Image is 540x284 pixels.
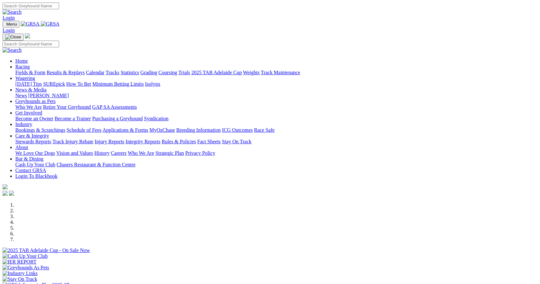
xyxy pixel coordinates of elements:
[21,21,40,27] img: GRSA
[15,70,45,75] a: Fields & Form
[185,150,215,156] a: Privacy Policy
[92,116,143,121] a: Purchasing a Greyhound
[15,64,30,69] a: Racing
[222,139,251,144] a: Stay On Track
[94,150,110,156] a: History
[15,156,43,162] a: Bar & Dining
[3,248,90,253] img: 2025 TAB Adelaide Cup - On Sale Now
[15,133,49,138] a: Care & Integrity
[15,87,47,92] a: News & Media
[3,191,8,196] img: facebook.svg
[86,70,104,75] a: Calendar
[144,116,168,121] a: Syndication
[15,139,51,144] a: Stewards Reports
[149,127,175,133] a: MyOzChase
[191,70,242,75] a: 2025 TAB Adelaide Cup
[43,104,91,110] a: Retire Your Greyhound
[47,70,85,75] a: Results & Replays
[176,127,221,133] a: Breeding Information
[106,70,119,75] a: Tracks
[41,21,60,27] img: GRSA
[162,139,196,144] a: Rules & Policies
[3,184,8,189] img: logo-grsa-white.png
[3,265,49,271] img: Greyhounds As Pets
[3,3,59,9] input: Search
[9,191,14,196] img: twitter.svg
[3,47,22,53] img: Search
[3,253,48,259] img: Cash Up Your Club
[3,259,36,265] img: IER REPORT
[261,70,300,75] a: Track Maintenance
[5,35,21,40] img: Close
[3,15,15,20] a: Login
[15,162,537,168] div: Bar & Dining
[15,81,42,87] a: [DATE] Tips
[3,271,38,276] img: Industry Links
[15,145,28,150] a: About
[3,21,19,28] button: Toggle navigation
[15,173,57,179] a: Login To Blackbook
[66,81,91,87] a: How To Bet
[3,28,15,33] a: Login
[103,127,148,133] a: Applications & Forms
[56,150,93,156] a: Vision and Values
[15,122,32,127] a: Industry
[95,139,124,144] a: Injury Reports
[15,58,28,64] a: Home
[92,81,144,87] a: Minimum Betting Limits
[15,116,53,121] a: Become an Owner
[15,150,55,156] a: We Love Our Dogs
[145,81,160,87] a: Isolynx
[15,75,35,81] a: Wagering
[15,162,55,167] a: Cash Up Your Club
[254,127,274,133] a: Race Safe
[158,70,177,75] a: Coursing
[15,127,65,133] a: Bookings & Scratchings
[57,162,135,167] a: Chasers Restaurant & Function Centre
[3,41,59,47] input: Search
[3,276,37,282] img: Stay On Track
[197,139,221,144] a: Fact Sheets
[15,150,537,156] div: About
[128,150,154,156] a: Who We Are
[243,70,260,75] a: Weights
[6,22,17,27] span: Menu
[15,127,537,133] div: Industry
[121,70,139,75] a: Statistics
[28,93,69,98] a: [PERSON_NAME]
[25,33,30,38] img: logo-grsa-white.png
[15,81,537,87] div: Wagering
[15,93,27,98] a: News
[66,127,101,133] a: Schedule of Fees
[15,168,46,173] a: Contact GRSA
[141,70,157,75] a: Grading
[15,70,537,75] div: Racing
[15,104,42,110] a: Who We Are
[52,139,93,144] a: Track Injury Rebate
[125,139,160,144] a: Integrity Reports
[92,104,137,110] a: GAP SA Assessments
[3,9,22,15] img: Search
[15,104,537,110] div: Greyhounds as Pets
[15,99,56,104] a: Greyhounds as Pets
[15,93,537,99] div: News & Media
[15,116,537,122] div: Get Involved
[55,116,91,121] a: Become a Trainer
[3,34,24,41] button: Toggle navigation
[178,70,190,75] a: Trials
[111,150,126,156] a: Careers
[43,81,65,87] a: SUREpick
[15,139,537,145] div: Care & Integrity
[156,150,184,156] a: Strategic Plan
[222,127,253,133] a: ICG Outcomes
[15,110,42,115] a: Get Involved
